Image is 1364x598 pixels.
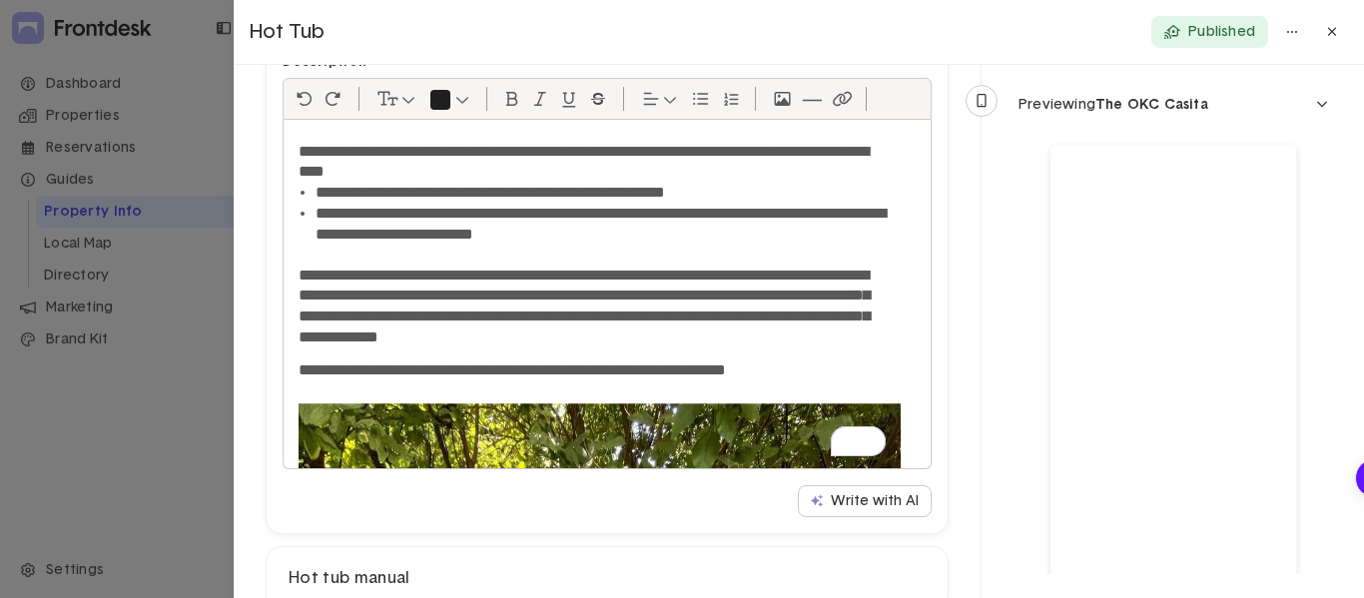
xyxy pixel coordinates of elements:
div: Write with AI [811,494,919,508]
div: To enrich screen reader interactions, please activate Accessibility in Grammarly extension settings [284,120,916,468]
button: Published [1151,16,1268,48]
div: Previewing [1019,98,1208,112]
p: Hot tub manual [289,568,926,589]
button: dropdown trigger [1006,89,1341,121]
p: Hot Tub [250,19,1127,45]
button: Write with AI [798,485,932,517]
span: The OKC Casita [1095,98,1208,112]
